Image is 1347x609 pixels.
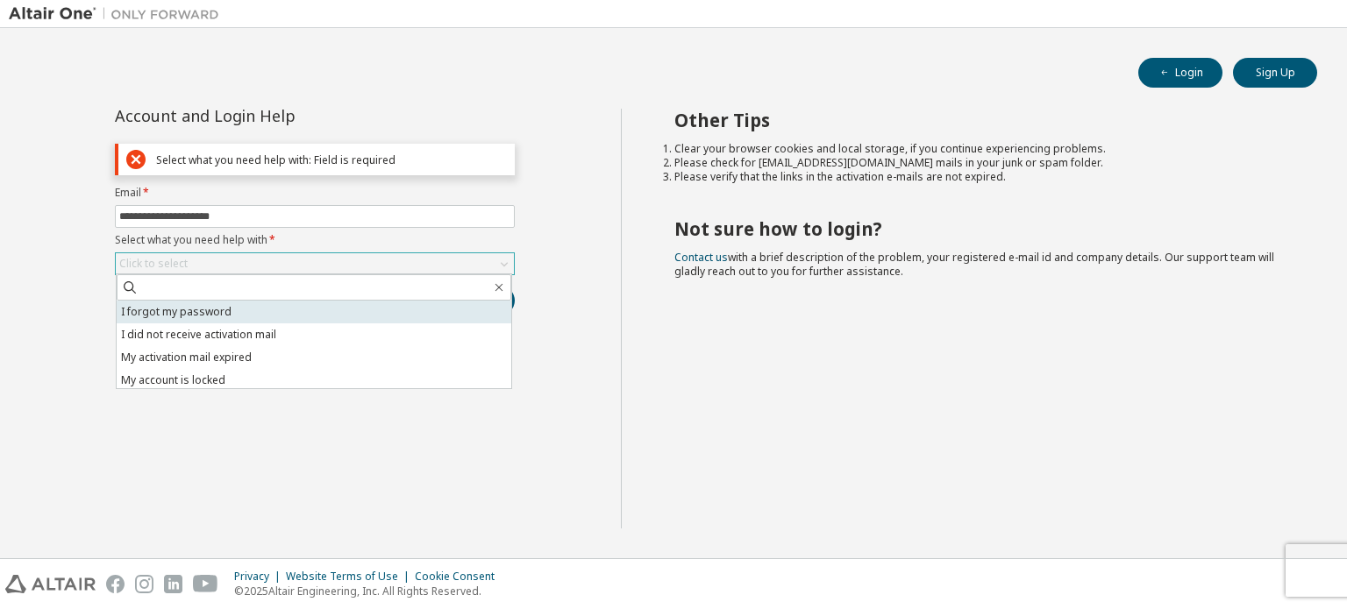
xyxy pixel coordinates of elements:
[156,153,507,166] div: Select what you need help with: Field is required
[234,570,286,584] div: Privacy
[115,109,435,123] div: Account and Login Help
[9,5,228,23] img: Altair One
[164,575,182,593] img: linkedin.svg
[115,233,515,247] label: Select what you need help with
[415,570,505,584] div: Cookie Consent
[119,257,188,271] div: Click to select
[674,217,1286,240] h2: Not sure how to login?
[674,250,728,265] a: Contact us
[674,109,1286,131] h2: Other Tips
[5,575,96,593] img: altair_logo.svg
[674,250,1274,279] span: with a brief description of the problem, your registered e-mail id and company details. Our suppo...
[1138,58,1222,88] button: Login
[115,186,515,200] label: Email
[106,575,125,593] img: facebook.svg
[674,142,1286,156] li: Clear your browser cookies and local storage, if you continue experiencing problems.
[117,301,511,323] li: I forgot my password
[193,575,218,593] img: youtube.svg
[116,253,514,274] div: Click to select
[1233,58,1317,88] button: Sign Up
[234,584,505,598] p: © 2025 Altair Engineering, Inc. All Rights Reserved.
[135,575,153,593] img: instagram.svg
[286,570,415,584] div: Website Terms of Use
[674,156,1286,170] li: Please check for [EMAIL_ADDRESS][DOMAIN_NAME] mails in your junk or spam folder.
[674,170,1286,184] li: Please verify that the links in the activation e-mails are not expired.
